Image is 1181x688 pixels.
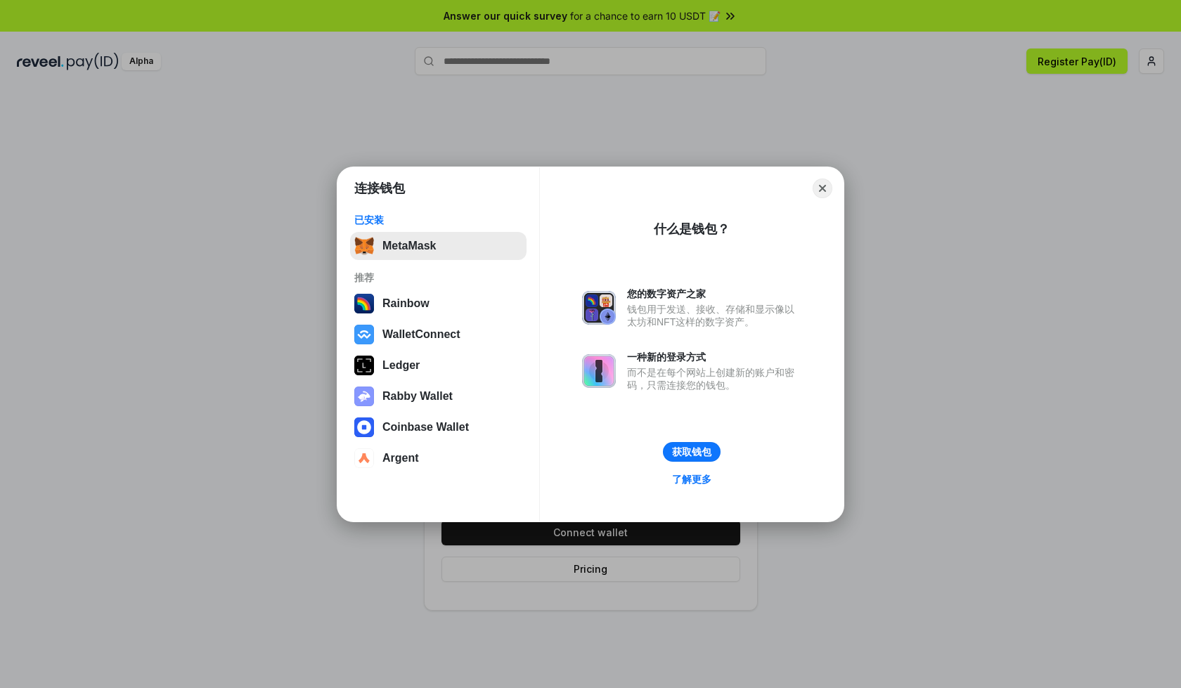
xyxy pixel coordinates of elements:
[354,294,374,313] img: svg+xml,%3Csvg%20width%3D%22120%22%20height%3D%22120%22%20viewBox%3D%220%200%20120%20120%22%20fil...
[382,452,419,465] div: Argent
[382,359,420,372] div: Ledger
[382,328,460,341] div: WalletConnect
[627,303,801,328] div: 钱包用于发送、接收、存储和显示像以太坊和NFT这样的数字资产。
[354,271,522,284] div: 推荐
[654,221,730,238] div: 什么是钱包？
[350,232,527,260] button: MetaMask
[350,382,527,410] button: Rabby Wallet
[382,390,453,403] div: Rabby Wallet
[627,351,801,363] div: 一种新的登录方式
[354,417,374,437] img: svg+xml,%3Csvg%20width%3D%2228%22%20height%3D%2228%22%20viewBox%3D%220%200%2028%2028%22%20fill%3D...
[354,325,374,344] img: svg+xml,%3Csvg%20width%3D%2228%22%20height%3D%2228%22%20viewBox%3D%220%200%2028%2028%22%20fill%3D...
[354,387,374,406] img: svg+xml,%3Csvg%20xmlns%3D%22http%3A%2F%2Fwww.w3.org%2F2000%2Fsvg%22%20fill%3D%22none%22%20viewBox...
[354,236,374,256] img: svg+xml,%3Csvg%20fill%3D%22none%22%20height%3D%2233%22%20viewBox%3D%220%200%2035%2033%22%20width%...
[813,179,832,198] button: Close
[350,290,527,318] button: Rainbow
[382,297,430,310] div: Rainbow
[354,356,374,375] img: svg+xml,%3Csvg%20xmlns%3D%22http%3A%2F%2Fwww.w3.org%2F2000%2Fsvg%22%20width%3D%2228%22%20height%3...
[354,180,405,197] h1: 连接钱包
[672,446,711,458] div: 获取钱包
[350,320,527,349] button: WalletConnect
[350,351,527,379] button: Ledger
[350,413,527,441] button: Coinbase Wallet
[582,354,616,388] img: svg+xml,%3Csvg%20xmlns%3D%22http%3A%2F%2Fwww.w3.org%2F2000%2Fsvg%22%20fill%3D%22none%22%20viewBox...
[382,421,469,434] div: Coinbase Wallet
[354,448,374,468] img: svg+xml,%3Csvg%20width%3D%2228%22%20height%3D%2228%22%20viewBox%3D%220%200%2028%2028%22%20fill%3D...
[664,470,720,488] a: 了解更多
[627,287,801,300] div: 您的数字资产之家
[627,366,801,391] div: 而不是在每个网站上创建新的账户和密码，只需连接您的钱包。
[672,473,711,486] div: 了解更多
[382,240,436,252] div: MetaMask
[582,291,616,325] img: svg+xml,%3Csvg%20xmlns%3D%22http%3A%2F%2Fwww.w3.org%2F2000%2Fsvg%22%20fill%3D%22none%22%20viewBox...
[354,214,522,226] div: 已安装
[350,444,527,472] button: Argent
[663,442,721,462] button: 获取钱包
